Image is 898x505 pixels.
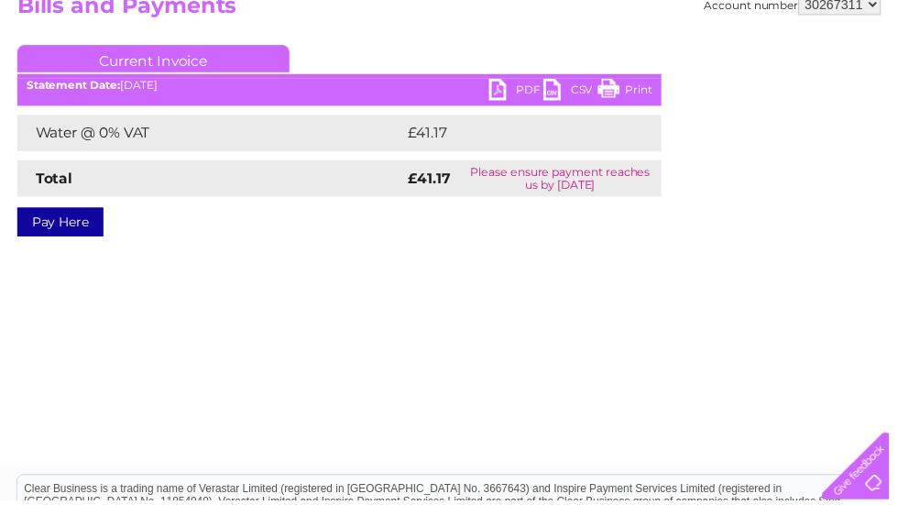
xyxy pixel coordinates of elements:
[494,79,549,105] a: PDF
[621,78,662,92] a: Energy
[36,170,73,188] strong: Total
[464,161,668,198] td: Please ensure payment reaches us by [DATE]
[412,170,455,188] strong: £41.17
[739,78,765,92] a: Blog
[27,78,121,92] b: Statement Date:
[838,78,881,92] a: Log out
[17,115,408,152] td: Water @ 0% VAT
[17,209,104,238] a: Pay Here
[673,78,728,92] a: Telecoms
[604,79,659,105] a: Print
[776,78,821,92] a: Contact
[575,78,610,92] a: Water
[17,79,668,92] div: [DATE]
[408,115,627,152] td: £41.17
[31,48,125,104] img: logo.png
[17,10,883,89] div: Clear Business is a trading name of Verastar Limited (registered in [GEOGRAPHIC_DATA] No. 3667643...
[17,45,292,72] a: Current Invoice
[549,79,604,105] a: CSV
[553,9,679,32] a: 0333 014 3131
